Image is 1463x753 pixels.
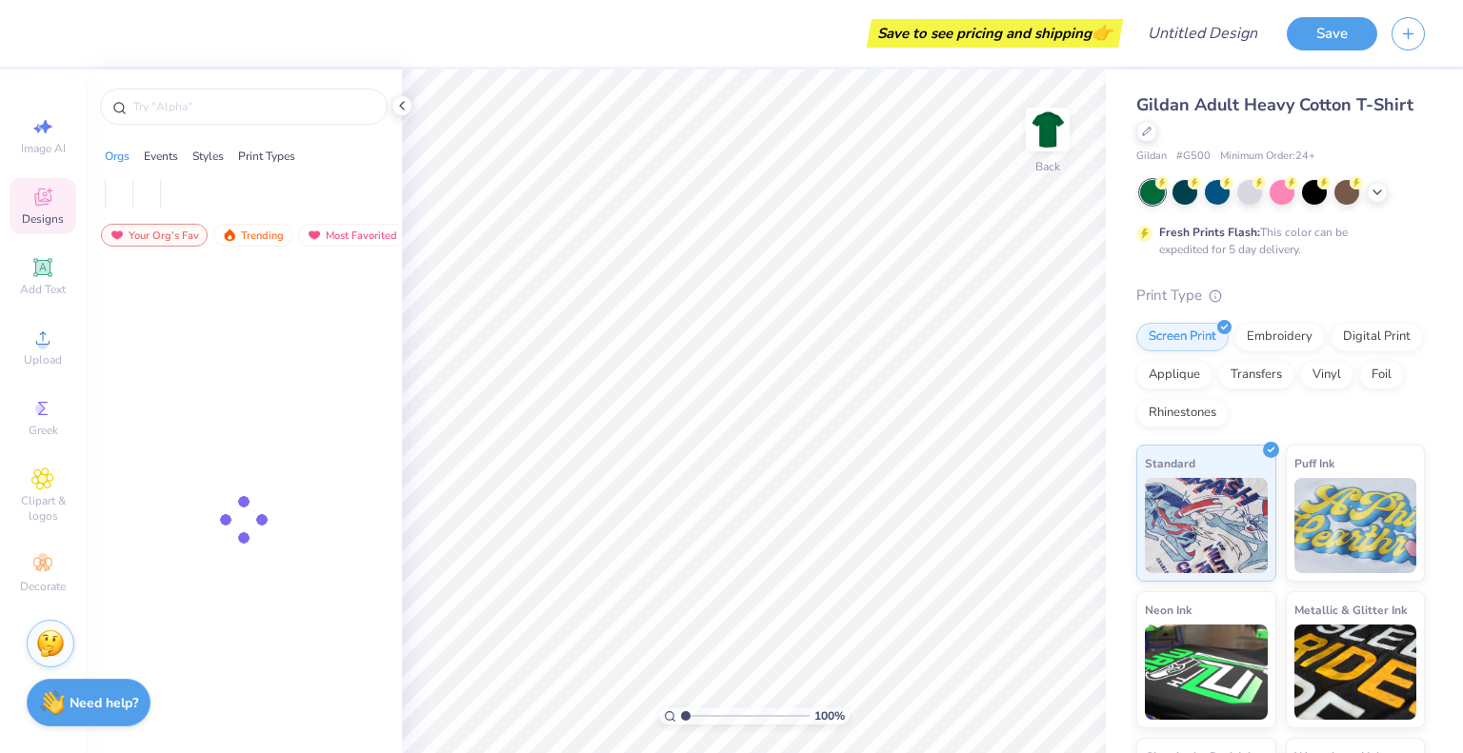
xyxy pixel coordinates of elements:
[20,579,66,594] span: Decorate
[298,224,406,247] div: Most Favorited
[1218,361,1294,389] div: Transfers
[1145,600,1192,620] span: Neon Ink
[1145,453,1195,473] span: Standard
[1294,453,1334,473] span: Puff Ink
[1136,285,1425,307] div: Print Type
[307,228,322,242] img: most_fav.gif
[222,228,237,242] img: trending.gif
[1136,323,1229,351] div: Screen Print
[131,97,375,116] input: Try "Alpha"
[144,148,178,165] div: Events
[1331,323,1423,351] div: Digital Print
[1220,149,1315,165] span: Minimum Order: 24 +
[1294,624,1417,720] img: Metallic & Glitter Ink
[70,694,138,712] strong: Need help?
[872,19,1118,48] div: Save to see pricing and shipping
[1136,149,1167,165] span: Gildan
[29,423,58,438] span: Greek
[1294,600,1407,620] span: Metallic & Glitter Ink
[105,148,130,165] div: Orgs
[22,211,64,227] span: Designs
[1294,478,1417,573] img: Puff Ink
[1035,158,1060,175] div: Back
[1287,17,1377,50] button: Save
[1176,149,1211,165] span: # G500
[1136,361,1212,389] div: Applique
[101,224,208,247] div: Your Org's Fav
[1159,225,1260,240] strong: Fresh Prints Flash:
[20,282,66,297] span: Add Text
[1145,624,1268,720] img: Neon Ink
[110,228,125,242] img: most_fav.gif
[1092,21,1112,44] span: 👉
[21,141,66,156] span: Image AI
[1234,323,1325,351] div: Embroidery
[1300,361,1353,389] div: Vinyl
[192,148,224,165] div: Styles
[10,493,76,524] span: Clipart & logos
[1145,478,1268,573] img: Standard
[24,352,62,367] span: Upload
[1136,93,1413,116] span: Gildan Adult Heavy Cotton T-Shirt
[814,707,845,724] span: 100 %
[238,148,295,165] div: Print Types
[213,224,292,247] div: Trending
[1136,399,1229,427] div: Rhinestones
[1159,224,1393,258] div: This color can be expedited for 5 day delivery.
[1359,361,1404,389] div: Foil
[1132,14,1273,52] input: Untitled Design
[1029,110,1067,149] img: Back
